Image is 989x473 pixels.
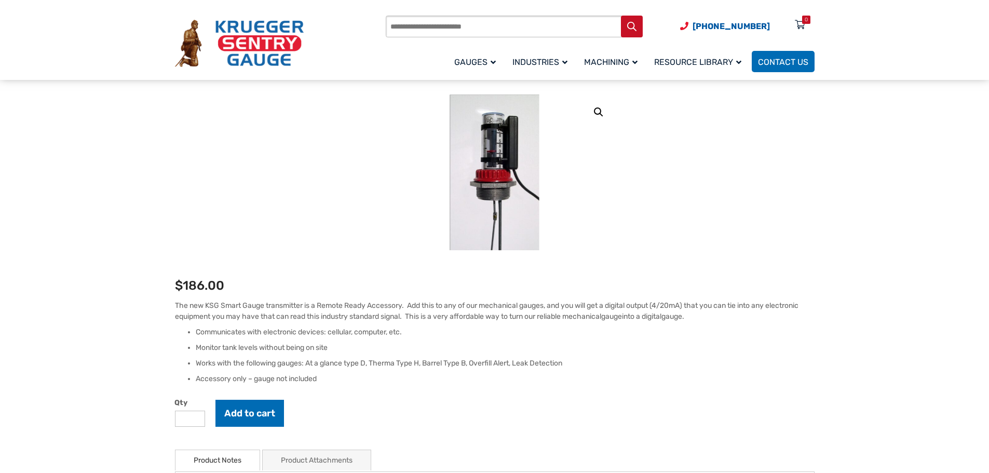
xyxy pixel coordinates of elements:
[196,374,815,384] li: Accessory only – gauge not included
[454,57,496,67] span: Gauges
[194,450,241,470] a: Product Notes
[758,57,808,67] span: Contact Us
[196,327,815,337] li: Communicates with electronic devices: cellular, computer, etc.
[578,49,648,74] a: Machining
[450,94,539,250] img: KSG Smart Gauge Transmitter
[752,51,815,72] a: Contact Us
[175,300,815,322] p: The new KSG Smart Gauge transmitter is a Remote Ready Accessory. Add this to any of our mechanica...
[805,16,808,24] div: 0
[175,20,304,67] img: Krueger Sentry Gauge
[175,411,205,427] input: Product quantity
[693,21,770,31] span: [PHONE_NUMBER]
[512,57,567,67] span: Industries
[448,49,506,74] a: Gauges
[584,57,638,67] span: Machining
[661,312,682,321] span: gauge
[215,400,284,427] button: Add to cart
[648,49,752,74] a: Resource Library
[589,103,608,121] a: View full-screen image gallery
[196,343,815,353] li: Monitor tank levels without being on site
[506,49,578,74] a: Industries
[654,57,741,67] span: Resource Library
[175,278,224,293] bdi: 186.00
[281,450,353,470] a: Product Attachments
[601,312,622,321] span: gauge
[196,358,815,369] li: Works with the following gauges: At a glance type D, Therma Type H, Barrel Type B, Overfill Alert...
[680,20,770,33] a: Phone Number (920) 434-8860
[175,278,183,293] span: $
